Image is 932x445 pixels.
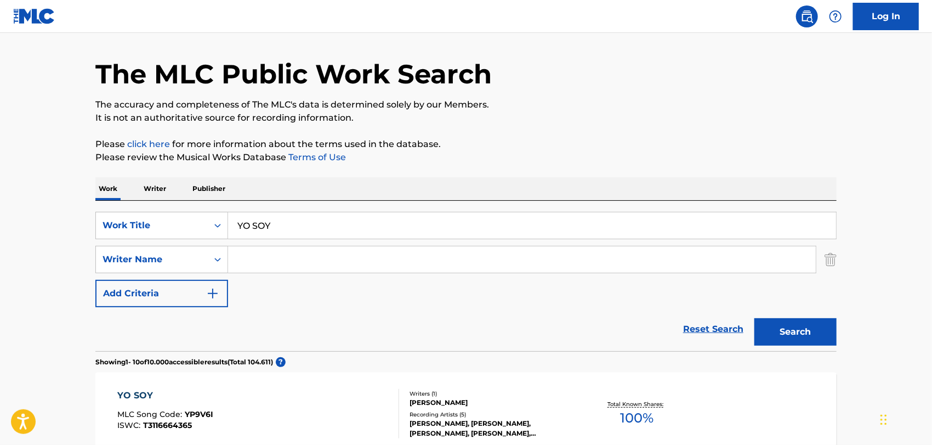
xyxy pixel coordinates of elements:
[410,390,575,398] div: Writers ( 1 )
[607,400,666,408] p: Total Known Shares:
[825,246,837,273] img: Delete Criterion
[754,318,837,346] button: Search
[877,392,932,445] div: Widget de chat
[95,138,837,151] p: Please for more information about the terms used in the database.
[103,219,201,232] div: Work Title
[853,3,919,30] a: Log In
[95,111,837,125] p: It is not an authoritative source for recording information.
[189,177,229,200] p: Publisher
[118,409,185,419] span: MLC Song Code :
[144,420,192,430] span: T3116664365
[276,357,286,367] span: ?
[410,419,575,438] div: [PERSON_NAME], [PERSON_NAME], [PERSON_NAME], [PERSON_NAME], [PERSON_NAME],[PERSON_NAME], PUEBLITO...
[95,177,121,200] p: Work
[95,151,837,164] p: Please review the Musical Works Database
[796,5,818,27] a: Public Search
[127,139,170,149] a: click here
[410,398,575,408] div: [PERSON_NAME]
[829,10,842,23] img: help
[620,408,653,428] span: 100 %
[95,280,228,307] button: Add Criteria
[206,287,219,300] img: 9d2ae6d4665cec9f34b9.svg
[880,403,887,436] div: Arrastrar
[410,410,575,419] div: Recording Artists ( 5 )
[118,389,214,402] div: YO SOY
[95,98,837,111] p: The accuracy and completeness of The MLC's data is determined solely by our Members.
[95,58,492,91] h1: The MLC Public Work Search
[678,317,749,341] a: Reset Search
[13,8,55,24] img: MLC Logo
[185,409,214,419] span: YP9V6I
[95,357,273,367] p: Showing 1 - 10 of 10.000 accessible results (Total 104.611 )
[877,392,932,445] iframe: Chat Widget
[103,253,201,266] div: Writer Name
[800,10,814,23] img: search
[95,212,837,351] form: Search Form
[286,152,346,162] a: Terms of Use
[118,420,144,430] span: ISWC :
[140,177,169,200] p: Writer
[825,5,846,27] div: Help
